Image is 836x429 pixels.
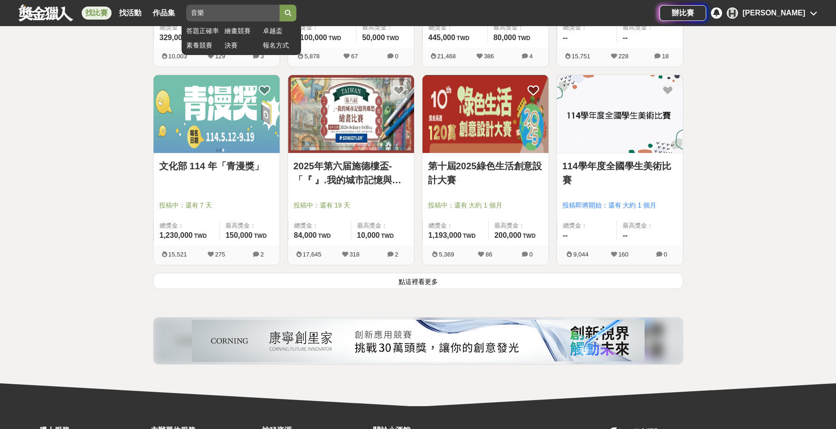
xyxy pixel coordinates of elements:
[439,251,454,258] span: 5,369
[186,26,220,36] a: 答題正確率
[303,251,322,258] span: 17,645
[484,53,494,60] span: 386
[660,5,706,21] a: 辦比賽
[662,53,668,60] span: 18
[429,231,462,239] span: 1,193,000
[493,23,543,32] span: 最高獎金：
[563,34,568,42] span: --
[254,233,267,239] span: TWD
[529,53,533,60] span: 4
[159,201,274,210] span: 投稿中：還有 7 天
[395,251,398,258] span: 2
[260,53,264,60] span: 3
[215,53,225,60] span: 129
[463,233,476,239] span: TWD
[115,7,145,20] a: 找活動
[563,231,568,239] span: --
[288,75,414,153] a: Cover Image
[194,233,207,239] span: TWD
[422,75,548,153] a: Cover Image
[159,159,274,173] a: 文化部 114 年「青漫獎」
[572,53,590,60] span: 15,751
[429,34,456,42] span: 445,000
[225,221,274,230] span: 最高獎金：
[618,53,629,60] span: 228
[623,34,628,42] span: --
[562,159,677,187] a: 114學年度全國學生美術比賽
[186,5,280,21] input: 總獎金40萬元 全球自行車設計比賽
[357,221,408,230] span: 最高獎金：
[304,53,320,60] span: 5,878
[294,201,408,210] span: 投稿中：還有 19 天
[557,75,683,153] img: Cover Image
[225,41,258,50] a: 決賽
[294,221,345,230] span: 總獎金：
[563,221,611,230] span: 總獎金：
[362,34,385,42] span: 50,000
[523,233,535,239] span: TWD
[395,53,398,60] span: 0
[457,35,469,42] span: TWD
[562,201,677,210] span: 投稿即將開始：還有 大約 1 個月
[494,221,542,230] span: 最高獎金：
[263,26,296,36] a: 卓越盃
[263,41,296,50] a: 報名方式
[623,221,677,230] span: 最高獎金：
[294,23,351,32] span: 總獎金：
[294,231,317,239] span: 84,000
[260,251,264,258] span: 2
[169,251,187,258] span: 15,521
[493,34,516,42] span: 80,000
[623,23,677,32] span: 最高獎金：
[563,23,611,32] span: 總獎金：
[186,41,220,50] a: 素養競賽
[429,23,482,32] span: 總獎金：
[618,251,629,258] span: 160
[350,251,360,258] span: 318
[518,35,530,42] span: TWD
[623,231,628,239] span: --
[288,75,414,153] img: Cover Image
[362,23,408,32] span: 最高獎金：
[428,201,543,210] span: 投稿中：還有 大約 1 個月
[294,159,408,187] a: 2025年第六届施德樓盃-「『 』.我的城市記憶與鄉愁」繪畫比賽
[225,231,253,239] span: 150,000
[743,7,805,19] div: [PERSON_NAME]
[149,7,179,20] a: 作品集
[160,231,193,239] span: 1,230,000
[329,35,341,42] span: TWD
[437,53,456,60] span: 21,468
[529,251,533,258] span: 0
[429,221,483,230] span: 總獎金：
[160,221,214,230] span: 總獎金：
[154,75,280,153] img: Cover Image
[485,251,492,258] span: 86
[215,251,225,258] span: 275
[82,7,112,20] a: 找比賽
[727,7,738,19] div: H
[169,53,187,60] span: 10,003
[153,273,683,289] button: 點這裡看更多
[573,251,589,258] span: 9,044
[422,75,548,153] img: Cover Image
[381,233,393,239] span: TWD
[351,53,358,60] span: 67
[160,23,211,32] span: 總獎金：
[318,233,330,239] span: TWD
[160,34,187,42] span: 329,000
[664,251,667,258] span: 0
[428,159,543,187] a: 第十屆2025綠色生活創意設計大賽
[357,231,380,239] span: 10,000
[294,34,327,42] span: 1,100,000
[154,75,280,153] a: Cover Image
[557,75,683,153] a: Cover Image
[192,320,645,362] img: 26832ba5-e3c6-4c80-9a06-d1bc5d39966c.png
[386,35,399,42] span: TWD
[225,26,258,36] a: 繪畫競賽
[494,231,521,239] span: 200,000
